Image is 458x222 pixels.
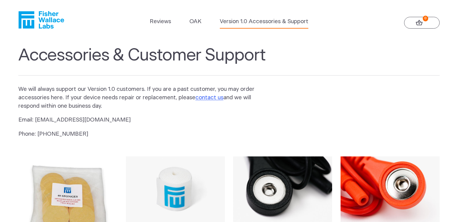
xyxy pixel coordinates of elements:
[18,85,264,110] p: We will always support our Version 1.0 customers. If you are a past customer, you may order acces...
[18,116,264,124] p: Email: [EMAIL_ADDRESS][DOMAIN_NAME]
[404,17,440,29] a: 0
[18,45,440,76] h1: Accessories & Customer Support
[195,95,223,100] a: contact us
[18,11,64,29] a: Fisher Wallace
[220,17,308,26] a: Version 1.0 Accessories & Support
[18,130,264,138] p: Phone: [PHONE_NUMBER]
[189,17,201,26] a: OAK
[150,17,171,26] a: Reviews
[423,16,428,21] strong: 0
